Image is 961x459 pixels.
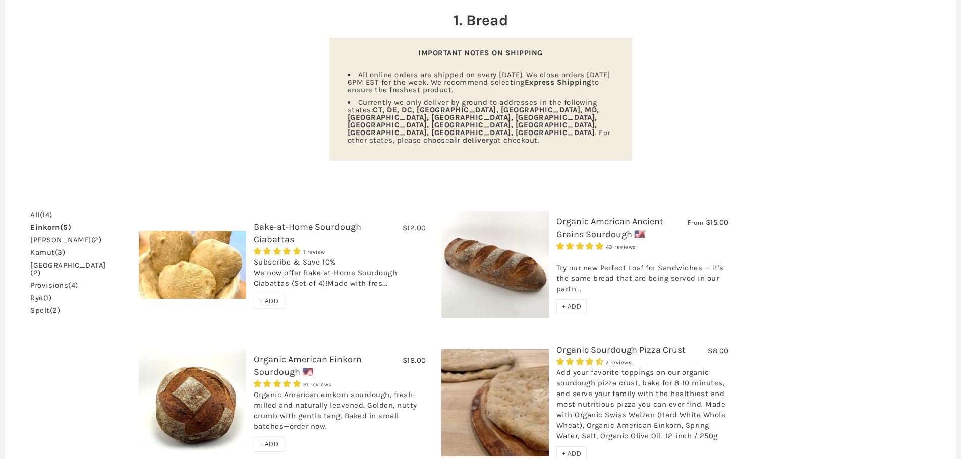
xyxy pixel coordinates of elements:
span: (2) [50,306,61,315]
a: kamut(3) [30,249,65,256]
div: Subscribe & Save 10% We now offer Bake-at-Home Sourdough Ciabattas (Set of 4)!Made with fres... [254,257,426,294]
span: 43 reviews [606,244,636,250]
span: $18.00 [403,356,426,365]
strong: Express Shipping [525,78,592,87]
span: (2) [91,235,102,244]
span: 21 reviews [303,381,332,388]
span: Currently we only deliver by ground to addresses in the following states: . For other states, ple... [348,98,610,145]
span: 5.00 stars [254,247,303,256]
span: (2) [30,268,41,277]
div: + ADD [254,437,285,452]
a: Organic American Einkorn Sourdough 🇺🇸 [254,354,362,377]
img: Organic American Einkorn Sourdough 🇺🇸 [139,349,246,456]
a: Organic Sourdough Pizza Crust [556,344,686,355]
div: Add your favorite toppings on our organic sourdough pizza crust, bake for 8-10 minutes, and serve... [556,367,729,446]
span: + ADD [259,440,279,448]
span: $8.00 [708,346,729,355]
span: + ADD [562,302,582,311]
span: + ADD [259,297,279,305]
span: (1) [43,293,52,302]
span: (3) [55,248,66,257]
span: (14) [40,210,52,219]
span: (5) [60,223,72,232]
span: 4.95 stars [254,379,303,388]
strong: IMPORTANT NOTES ON SHIPPING [418,48,543,57]
span: $12.00 [403,223,426,232]
a: provisions(4) [30,282,78,289]
div: + ADD [254,294,285,309]
a: [PERSON_NAME](2) [30,236,101,244]
span: 4.29 stars [556,357,606,366]
div: + ADD [556,299,587,314]
span: From [688,218,703,227]
span: All online orders are shipped on every [DATE]. We close orders [DATE] 6PM EST for the week. We re... [348,70,610,94]
img: Organic American Ancient Grains Sourdough 🇺🇸 [441,211,549,318]
a: Bake-at-Home Sourdough Ciabattas [254,221,361,245]
div: Try our new Perfect Loaf for Sandwiches — it's the same bread that are being served in our partn... [556,252,729,299]
h2: 1. Bread [329,10,632,31]
strong: CT, DE, DC, [GEOGRAPHIC_DATA], [GEOGRAPHIC_DATA], MD, [GEOGRAPHIC_DATA], [GEOGRAPHIC_DATA], [GEOG... [348,105,599,137]
a: rye(1) [30,294,51,302]
a: All(14) [30,211,52,219]
a: einkorn(5) [30,224,71,231]
span: 4.93 stars [556,242,606,251]
a: [GEOGRAPHIC_DATA](2) [30,261,106,277]
span: (4) [68,281,78,290]
strong: air delivery [449,136,493,145]
a: spelt(2) [30,307,60,314]
span: 1 review [303,249,325,255]
img: Organic Sourdough Pizza Crust [441,349,549,456]
div: Organic American einkorn sourdough, fresh-milled and naturally leavened. Golden, nutty crumb with... [254,389,426,437]
span: + ADD [562,449,582,458]
img: Bake-at-Home Sourdough Ciabattas [139,231,246,299]
span: $15.00 [706,218,729,227]
a: Organic American Ancient Grains Sourdough 🇺🇸 [556,216,663,239]
span: 7 reviews [606,359,632,366]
